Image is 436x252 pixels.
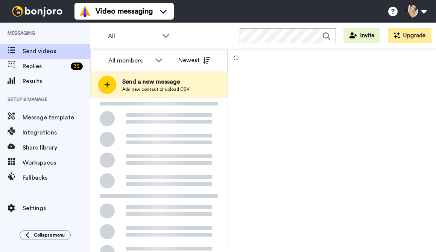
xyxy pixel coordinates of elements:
[122,77,190,86] span: Send a new message
[9,6,65,17] img: bj-logo-header-white.svg
[108,56,151,65] div: All members
[96,6,153,17] span: Video messaging
[173,53,216,68] button: Newest
[388,28,431,43] button: Upgrade
[20,230,71,240] button: Collapse menu
[343,28,380,43] button: Invite
[23,128,90,137] span: Integrations
[23,77,90,86] span: Results
[23,47,90,56] span: Send videos
[71,63,83,70] div: 35
[122,86,190,92] span: Add new contact or upload CSV
[23,143,90,152] span: Share library
[23,173,90,182] span: Fallbacks
[23,113,90,122] span: Message template
[34,232,65,238] span: Collapse menu
[23,158,90,167] span: Workspaces
[79,5,91,17] img: vm-color.svg
[23,204,90,213] span: Settings
[108,32,158,41] span: All
[23,62,68,71] span: Replies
